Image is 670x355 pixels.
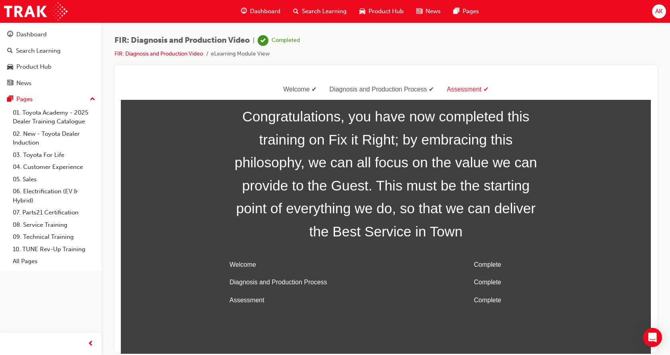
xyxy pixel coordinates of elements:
a: 04. Customer Experience [10,161,99,173]
a: 06. Electrification (EV & Hybrid) [10,185,99,206]
span: car-icon [359,6,365,16]
a: 08. Service Training [10,219,99,231]
a: Product Hub [3,59,99,74]
div: Diagnosis and Production Process [202,4,319,16]
button: DashboardSearch LearningProduct HubNews [3,26,99,92]
span: news-icon [416,6,422,16]
span: car-icon [7,63,13,71]
div: Open Intercom Messenger [643,328,662,347]
a: News [3,76,99,91]
span: Congratulations, you have now completed this training on Fix it Right; by embracing this philosop... [106,26,425,164]
a: FIR: Diagnosis and Production Video [114,50,203,57]
div: Complete [353,215,421,227]
a: news-iconNews [410,3,447,20]
a: All Pages [10,255,99,268]
span: Search Learning [302,7,347,16]
td: Welcome [106,177,336,194]
div: Completed [272,37,300,44]
button: Pages [3,92,99,107]
span: AK [655,7,662,16]
div: News [16,79,32,88]
a: 07. Parts21 Certification [10,206,99,219]
a: car-iconProduct Hub [353,3,410,20]
a: 01. Toyota Academy - 2025 Dealer Training Catalogue [10,107,99,128]
div: Pages [16,95,33,104]
td: Diagnosis and Production Process [106,194,336,212]
a: guage-iconDashboard [235,3,287,20]
div: Complete [353,180,421,191]
span: pages-icon [453,6,459,16]
a: 09. Technical Training [10,231,99,243]
a: 03. Toyota For Life [10,149,99,161]
div: Complete [353,197,421,209]
div: Welcome [156,4,202,16]
div: Product Hub [16,62,51,71]
a: search-iconSearch Learning [287,3,353,20]
div: Assessment [319,4,374,16]
span: News [426,7,441,16]
button: AK [652,4,666,18]
span: | [253,36,254,45]
span: search-icon [293,6,299,16]
span: FIR: Diagnosis and Production Video [114,36,250,45]
a: Search Learning [3,44,99,58]
div: Dashboard [16,30,47,39]
span: prev-icon [88,339,94,349]
span: learningRecordVerb_COMPLETE-icon [258,35,268,46]
li: eLearning Module View [211,50,270,59]
div: Search Learning [16,46,61,56]
a: 02. New - Toyota Dealer Induction [10,128,99,149]
a: pages-iconPages [447,3,485,20]
span: news-icon [7,80,13,87]
img: Trak [4,2,67,20]
a: Dashboard [3,27,99,42]
span: up-icon [90,94,95,105]
span: guage-icon [241,6,247,16]
a: 10. TUNE Rev-Up Training [10,243,99,256]
span: Product Hub [368,7,404,16]
td: Assessment [106,212,336,230]
span: guage-icon [7,31,13,38]
span: search-icon [7,48,13,55]
span: Pages [463,7,479,16]
span: Dashboard [250,7,280,16]
span: pages-icon [7,96,13,103]
a: 05. Sales [10,173,99,186]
